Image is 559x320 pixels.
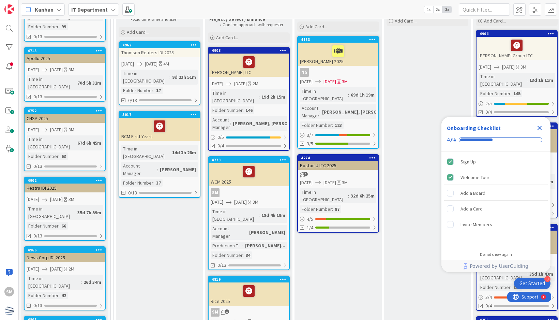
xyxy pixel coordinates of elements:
div: 4752 [28,108,105,113]
span: [DATE] [300,78,313,85]
div: BCM First Years [119,118,200,141]
div: 123 [333,121,344,129]
div: 69d 1h 19m [349,91,376,99]
div: 3M [253,199,258,206]
div: Time in [GEOGRAPHIC_DATA] [479,73,527,88]
div: CNSA 2025 [25,114,105,123]
div: 4M [163,60,169,68]
div: 4715Apollo 2025 [25,48,105,63]
div: Folder Number [27,292,59,299]
div: Time in [GEOGRAPHIC_DATA] [300,188,348,203]
span: 0/13 [33,232,42,239]
span: [DATE] [121,60,134,68]
div: SM [209,308,289,317]
span: [DATE] [211,199,223,206]
div: Account Manager [121,162,157,177]
div: 2/5 [477,99,557,108]
span: Add Card... [305,24,327,30]
div: WCM 2025 [209,163,289,186]
div: 3M [520,63,526,71]
div: 3M [69,66,74,73]
div: 4274 [301,156,378,160]
div: SM [209,188,289,197]
div: 4752CNSA 2025 [25,108,105,123]
div: Sign Up is complete. [444,154,548,169]
span: [DATE] [50,66,63,73]
div: Get Started [519,280,545,287]
div: 4819 [212,277,289,282]
div: SM [4,287,14,296]
div: 4962Thomson Reuters IDI 2025 [119,42,200,57]
div: 4773 [212,158,289,162]
span: : [230,120,231,127]
span: 0/13 [33,302,42,309]
span: [DATE] [50,196,63,203]
div: [PERSON_NAME], [PERSON_NAME] [320,108,398,116]
div: 40% [447,137,456,143]
span: : [59,222,60,230]
div: 1 [35,3,37,8]
div: 4962 [119,42,200,48]
div: 3 [544,276,550,282]
div: Account Manager [211,225,246,240]
div: 3M [69,196,74,203]
div: 5017BCM First Years [119,112,200,141]
span: 3 / 7 [307,132,313,139]
div: Time in [GEOGRAPHIC_DATA] [121,70,169,85]
span: [DATE] [234,199,247,206]
div: 5017 [122,112,200,117]
li: Add timeframe and size [127,17,199,22]
div: Do not show again [480,252,512,257]
span: 1 [225,309,229,314]
span: [DATE] [323,179,336,186]
div: 4903 [209,47,289,54]
span: [DATE] [234,80,247,87]
div: 4966 [28,248,105,252]
span: [DATE] [27,66,39,73]
div: Add a Board is incomplete. [444,186,548,201]
span: : [157,166,158,173]
div: 4274Boston U LTC 2025 [298,155,378,170]
a: 4274Boston U LTC 2025[DATE][DATE]3MTime in [GEOGRAPHIC_DATA]:32d 6h 25mFolder Number:874/51/4 [297,154,379,233]
span: 0/13 [128,97,137,104]
div: Production Team Contact [211,242,242,249]
div: Footer [441,260,550,272]
div: 0/5 [209,133,289,142]
div: Time in [GEOGRAPHIC_DATA] [300,87,348,102]
img: avatar [4,306,14,316]
span: 0/4 [485,108,492,116]
span: 2x [433,6,442,13]
li: Confirm approach with requester [216,22,289,28]
div: 37 [154,179,163,187]
div: Folder Number [300,121,332,129]
div: 4819 [209,276,289,282]
div: Time in [GEOGRAPHIC_DATA] [27,275,81,290]
span: : [527,76,528,84]
div: Time in [GEOGRAPHIC_DATA] [27,205,75,220]
span: 3/5 [307,140,313,147]
span: : [332,205,333,213]
a: 4966News Corp IDI 2025[DATE][DATE]2MTime in [GEOGRAPHIC_DATA]:26d 34mFolder Number:420/13 [24,246,106,310]
div: Account Manager [300,104,319,119]
div: Open Get Started checklist, remaining modules: 3 [514,278,550,289]
div: 63 [60,152,68,160]
div: 70d 5h 32m [76,79,103,87]
div: SM [211,308,220,317]
span: 1 [303,172,308,176]
div: 26d 34m [82,278,103,286]
div: 3M [342,179,348,186]
span: 0/4 [217,142,224,149]
div: 4715 [28,48,105,53]
span: Support [14,1,31,9]
div: 32d 6h 25m [349,192,376,200]
span: [DATE] [323,78,336,85]
div: 4966News Corp IDI 2025 [25,247,105,262]
div: Folder Number [121,87,153,94]
span: [DATE] [211,80,223,87]
span: : [169,149,170,156]
div: Folder Number [121,179,153,187]
div: NG [300,68,309,77]
div: Time in [GEOGRAPHIC_DATA] [211,208,259,223]
div: Sign Up [460,158,476,166]
span: 2 / 5 [485,100,492,107]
